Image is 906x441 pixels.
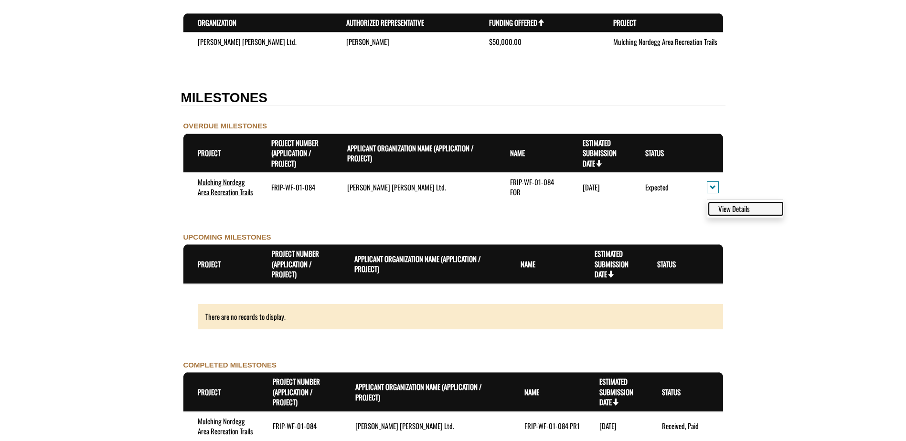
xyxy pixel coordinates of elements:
[2,65,56,75] label: File field for users to download amendment request template
[273,376,320,407] a: Project Number (Application / Project)
[583,182,600,192] time: [DATE]
[257,173,333,201] td: FRIP-WF-01-084
[2,11,101,21] a: FRIP Progress Report - Template .docx
[2,76,10,86] div: ---
[183,304,723,329] div: There are no records to display.
[657,259,676,269] a: Status
[183,360,277,370] label: COMPLETED MILESTONES
[2,43,88,54] a: FRIP Final Report - Template.docx
[709,202,783,215] a: View details
[333,173,496,201] td: West Fraser Mills Ltd.
[341,412,510,441] td: West Fraser Mills Ltd.
[346,17,424,28] a: Authorized Representative
[595,248,629,279] a: Estimated Submission Date
[583,137,617,168] a: Estimated Submission Date
[271,137,319,168] a: Project Number (Application / Project)
[181,91,725,106] h2: MILESTONES
[183,173,257,201] td: Mulching Nordegg Area Recreation Trails
[599,420,617,431] time: [DATE]
[524,387,539,397] a: Name
[707,181,719,193] button: action menu
[693,134,723,173] th: Actions
[198,387,221,397] a: Project
[198,259,221,269] a: Project
[613,17,636,28] a: Project
[355,381,482,402] a: Applicant Organization Name (Application / Project)
[258,412,341,441] td: FRIP-WF-01-084
[183,412,258,441] td: Mulching Nordegg Area Recreation Trails
[332,32,475,51] td: Nicole Marburg
[2,32,76,42] label: Final Reporting Template File
[183,232,271,242] label: UPCOMING MILESTONES
[183,32,332,51] td: West Fraser Mills Ltd.
[599,32,723,51] td: Mulching Nordegg Area Recreation Trails
[599,376,633,407] a: Estimated Submission Date
[662,387,681,397] a: Status
[198,147,221,158] a: Project
[198,304,723,329] div: There are no records to display.
[272,248,319,279] a: Project Number (Application / Project)
[475,32,599,51] td: $50,000.00
[693,173,723,201] td: action menu
[183,121,267,131] label: OVERDUE MILESTONES
[568,173,631,201] td: 3/28/2025
[347,143,474,163] a: Applicant Organization Name (Application / Project)
[645,147,664,158] a: Status
[198,177,253,197] a: Mulching Nordegg Area Recreation Trails
[198,17,236,28] a: Organization
[510,412,585,441] td: FRIP-WF-01-084 PR1
[496,173,568,201] td: FRIP-WF-01-084 FOR
[489,17,544,28] a: Funding Offered
[585,412,648,441] td: 11/15/2023
[521,259,535,269] a: Name
[510,147,525,158] a: Name
[354,253,481,274] a: Applicant Organization Name (Application / Project)
[648,412,723,441] td: Received, Paid
[631,173,693,201] td: Expected
[704,245,723,284] th: Actions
